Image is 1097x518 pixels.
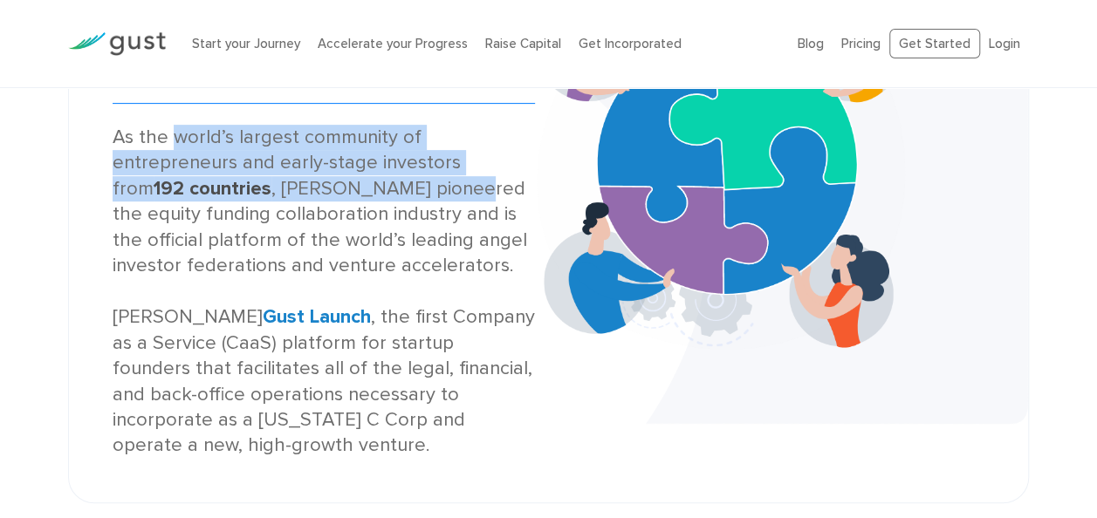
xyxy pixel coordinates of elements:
a: Login [989,36,1020,51]
a: Start your Journey [192,36,300,51]
a: Pricing [841,36,881,51]
a: Gust Launch [263,305,371,328]
a: Raise Capital [485,36,561,51]
img: Gust Logo [68,32,166,56]
a: Blog [798,36,824,51]
a: Get Incorporated [579,36,682,51]
a: Accelerate your Progress [318,36,468,51]
strong: 192 countries [154,177,271,200]
a: Get Started [889,29,980,59]
div: As the world’s largest community of entrepreneurs and early-stage investors from , [PERSON_NAME] ... [113,125,536,459]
